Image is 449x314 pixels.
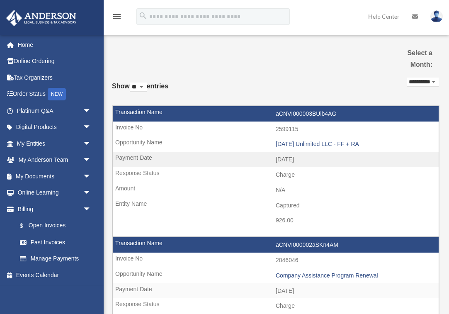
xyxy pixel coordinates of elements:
[113,198,439,214] td: Captured
[113,237,439,253] td: aCNVI000002aSKn4AM
[48,88,66,100] div: NEW
[6,119,104,136] a: Digital Productsarrow_drop_down
[112,80,168,100] label: Show entries
[113,106,439,122] td: aCNVI000003BUib4AG
[6,53,104,70] a: Online Ordering
[113,298,439,314] td: Charge
[6,168,104,185] a: My Documentsarrow_drop_down
[83,135,100,152] span: arrow_drop_down
[276,272,434,279] div: Company Assistance Program Renewal
[24,221,29,231] span: $
[113,152,439,168] td: [DATE]
[6,135,104,152] a: My Entitiesarrow_drop_down
[6,267,104,283] a: Events Calendar
[12,217,104,234] a: $Open Invoices
[12,251,104,267] a: Manage Payments
[113,253,439,268] td: 2046046
[113,283,439,299] td: [DATE]
[6,102,104,119] a: Platinum Q&Aarrow_drop_down
[138,11,148,20] i: search
[83,201,100,218] span: arrow_drop_down
[112,12,122,22] i: menu
[430,10,443,22] img: User Pic
[112,15,122,22] a: menu
[83,185,100,202] span: arrow_drop_down
[6,152,104,168] a: My Anderson Teamarrow_drop_down
[12,234,100,251] a: Past Invoices
[83,102,100,119] span: arrow_drop_down
[113,122,439,137] td: 2599115
[83,168,100,185] span: arrow_drop_down
[4,10,79,26] img: Anderson Advisors Platinum Portal
[113,183,439,198] td: N/A
[6,185,104,201] a: Online Learningarrow_drop_down
[83,119,100,136] span: arrow_drop_down
[113,167,439,183] td: Charge
[83,152,100,169] span: arrow_drop_down
[6,37,104,53] a: Home
[113,213,439,229] td: 926.00
[391,47,432,71] label: Select a Month:
[276,141,434,148] div: [DATE] Unlimited LLC - FF + RA
[6,86,104,103] a: Order StatusNEW
[130,83,147,92] select: Showentries
[6,201,104,217] a: Billingarrow_drop_down
[6,69,104,86] a: Tax Organizers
